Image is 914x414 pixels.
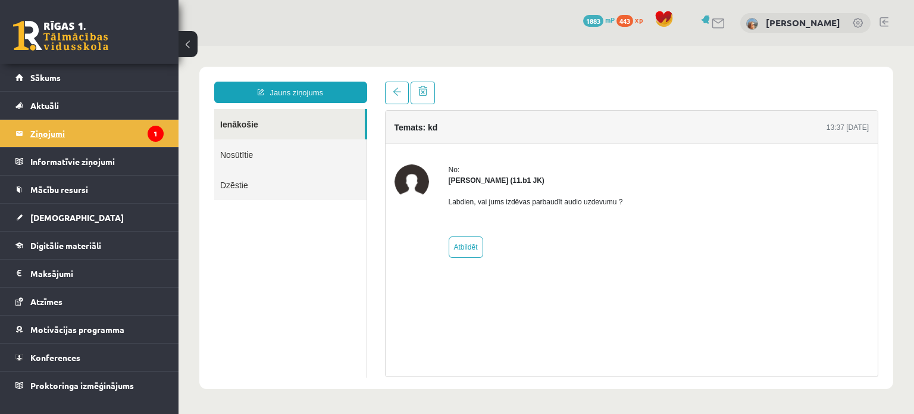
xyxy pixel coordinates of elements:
[36,36,189,57] a: Jauns ziņojums
[30,184,88,195] span: Mācību resursi
[746,18,758,30] img: Ilze Behmane-Bergmane
[216,119,251,153] img: Dmitrijs Fedičevs
[635,15,643,24] span: xp
[270,130,366,139] strong: [PERSON_NAME] (11.b1 JK)
[15,372,164,399] a: Proktoringa izmēģinājums
[30,352,80,363] span: Konferences
[36,124,188,154] a: Dzēstie
[13,21,108,51] a: Rīgas 1. Tālmācības vidusskola
[15,176,164,203] a: Mācību resursi
[30,380,134,391] span: Proktoringa izmēģinājums
[15,232,164,259] a: Digitālie materiāli
[616,15,649,24] a: 443 xp
[30,324,124,335] span: Motivācijas programma
[148,126,164,142] i: 1
[15,92,164,119] a: Aktuāli
[270,191,305,212] a: Atbildēt
[36,94,188,124] a: Nosūtītie
[15,260,164,287] a: Maksājumi
[30,212,124,223] span: [DEMOGRAPHIC_DATA]
[15,316,164,343] a: Motivācijas programma
[15,120,164,147] a: Ziņojumi1
[30,260,164,287] legend: Maksājumi
[766,17,840,29] a: [PERSON_NAME]
[30,100,59,111] span: Aktuāli
[15,64,164,91] a: Sākums
[30,72,61,83] span: Sākums
[15,148,164,175] a: Informatīvie ziņojumi
[30,120,164,147] legend: Ziņojumi
[30,148,164,175] legend: Informatīvie ziņojumi
[270,151,445,161] p: Labdien, vai jums izdēvas parbaudīt audio uzdevumu ?
[270,119,445,129] div: No:
[30,296,62,307] span: Atzīmes
[583,15,615,24] a: 1883 mP
[36,63,186,94] a: Ienākošie
[605,15,615,24] span: mP
[15,204,164,231] a: [DEMOGRAPHIC_DATA]
[583,15,603,27] span: 1883
[15,288,164,315] a: Atzīmes
[30,240,101,251] span: Digitālie materiāli
[616,15,633,27] span: 443
[648,76,690,87] div: 13:37 [DATE]
[216,77,259,86] h4: Temats: kd
[15,344,164,371] a: Konferences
